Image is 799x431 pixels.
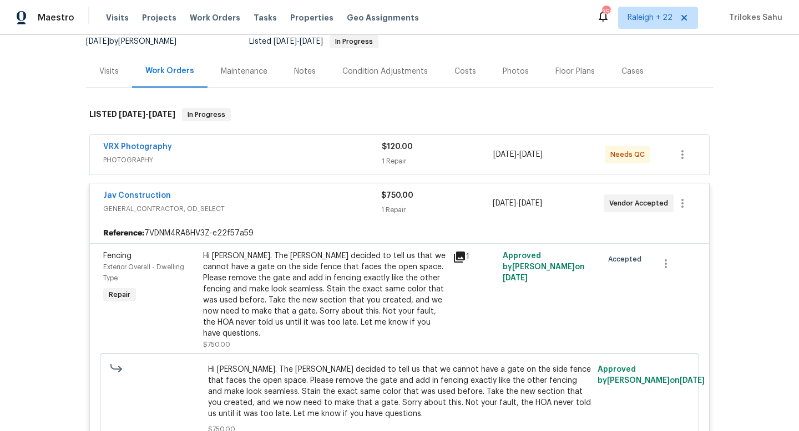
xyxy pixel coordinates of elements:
[493,198,542,209] span: -
[300,38,323,45] span: [DATE]
[203,341,230,348] span: $750.00
[680,377,705,384] span: [DATE]
[331,38,377,45] span: In Progress
[103,264,184,281] span: Exterior Overall - Dwelling Type
[103,143,172,151] a: VRX Photography
[86,35,190,48] div: by [PERSON_NAME]
[103,155,382,166] span: PHOTOGRAPHY
[519,199,542,207] span: [DATE]
[119,110,145,118] span: [DATE]
[621,66,644,77] div: Cases
[86,38,109,45] span: [DATE]
[103,192,171,199] a: Jav Construction
[203,250,446,339] div: Hi [PERSON_NAME]. The [PERSON_NAME] decided to tell us that we cannot have a gate on the side fen...
[89,108,175,121] h6: LISTED
[290,12,333,23] span: Properties
[274,38,323,45] span: -
[610,149,649,160] span: Needs QC
[208,364,591,419] span: Hi [PERSON_NAME]. The [PERSON_NAME] decided to tell us that we cannot have a gate on the side fen...
[99,66,119,77] div: Visits
[254,14,277,22] span: Tasks
[555,66,595,77] div: Floor Plans
[274,38,297,45] span: [DATE]
[608,254,646,265] span: Accepted
[382,156,493,167] div: 1 Repair
[145,65,194,76] div: Work Orders
[103,203,381,214] span: GENERAL_CONTRACTOR, OD_SELECT
[381,192,413,199] span: $750.00
[602,7,610,18] div: 358
[493,151,517,158] span: [DATE]
[38,12,74,23] span: Maestro
[493,199,516,207] span: [DATE]
[119,110,175,118] span: -
[190,12,240,23] span: Work Orders
[503,66,529,77] div: Photos
[149,110,175,118] span: [DATE]
[598,366,705,384] span: Approved by [PERSON_NAME] on
[453,250,496,264] div: 1
[628,12,672,23] span: Raleigh + 22
[609,198,672,209] span: Vendor Accepted
[493,149,543,160] span: -
[106,12,129,23] span: Visits
[503,252,585,282] span: Approved by [PERSON_NAME] on
[294,66,316,77] div: Notes
[347,12,419,23] span: Geo Assignments
[142,12,176,23] span: Projects
[454,66,476,77] div: Costs
[183,109,230,120] span: In Progress
[221,66,267,77] div: Maintenance
[519,151,543,158] span: [DATE]
[342,66,428,77] div: Condition Adjustments
[382,143,413,151] span: $120.00
[86,97,713,132] div: LISTED [DATE]-[DATE]In Progress
[104,289,135,300] span: Repair
[249,38,378,45] span: Listed
[103,252,132,260] span: Fencing
[503,274,528,282] span: [DATE]
[103,228,144,239] b: Reference:
[381,204,492,215] div: 1 Repair
[725,12,782,23] span: Trilokes Sahu
[90,223,709,243] div: 7VDNM4RA8HV3Z-e22f57a59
